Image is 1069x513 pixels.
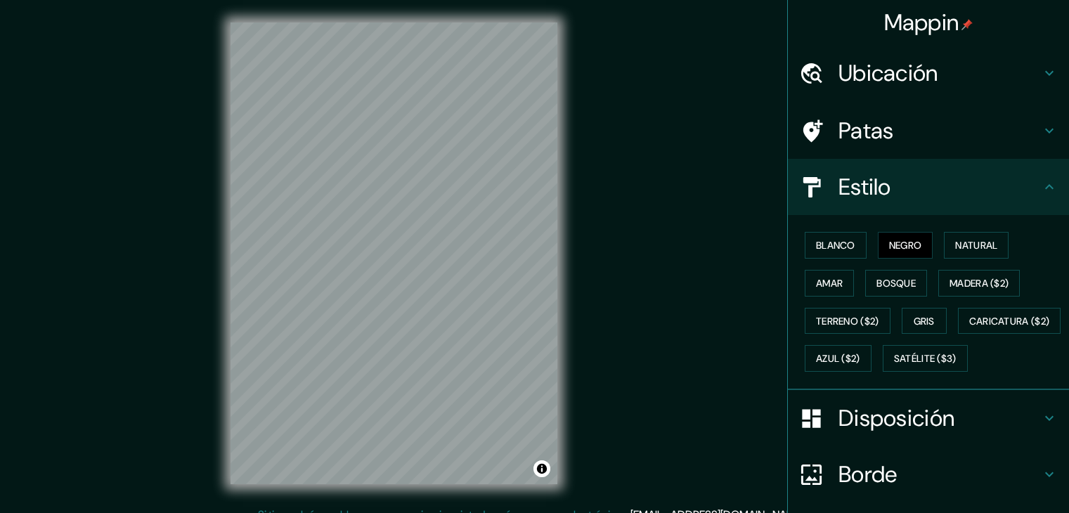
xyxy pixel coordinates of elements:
font: Azul ($2) [816,353,860,365]
button: Azul ($2) [805,345,872,372]
button: Amar [805,270,854,297]
font: Bosque [876,277,916,290]
button: Terreno ($2) [805,308,890,335]
font: Patas [838,116,894,145]
font: Borde [838,460,898,489]
div: Ubicación [788,45,1069,101]
iframe: Lanzador de widgets de ayuda [944,458,1054,498]
div: Borde [788,446,1069,502]
font: Caricatura ($2) [969,315,1050,327]
font: Satélite ($3) [894,353,957,365]
font: Negro [889,239,922,252]
font: Ubicación [838,58,938,88]
button: Caricatura ($2) [958,308,1061,335]
font: Blanco [816,239,855,252]
font: Disposición [838,403,954,433]
font: Estilo [838,172,891,202]
canvas: Mapa [231,22,557,484]
font: Terreno ($2) [816,315,879,327]
button: Activar o desactivar atribución [533,460,550,477]
div: Disposición [788,390,1069,446]
button: Gris [902,308,947,335]
font: Gris [914,315,935,327]
button: Blanco [805,232,867,259]
button: Bosque [865,270,927,297]
button: Natural [944,232,1009,259]
button: Madera ($2) [938,270,1020,297]
button: Satélite ($3) [883,345,968,372]
img: pin-icon.png [961,19,973,30]
font: Madera ($2) [950,277,1009,290]
div: Estilo [788,159,1069,215]
font: Natural [955,239,997,252]
button: Negro [878,232,933,259]
font: Amar [816,277,843,290]
font: Mappin [884,8,959,37]
div: Patas [788,103,1069,159]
